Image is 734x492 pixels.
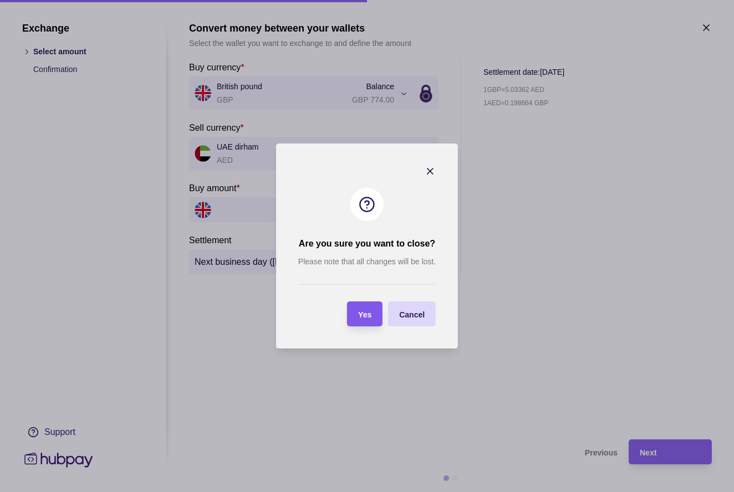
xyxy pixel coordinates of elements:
p: Please note that all changes will be lost. [298,255,436,268]
button: Cancel [388,301,436,326]
span: Cancel [399,310,425,319]
span: Yes [358,310,371,319]
button: Yes [347,301,383,326]
h2: Are you sure you want to close? [299,238,435,250]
